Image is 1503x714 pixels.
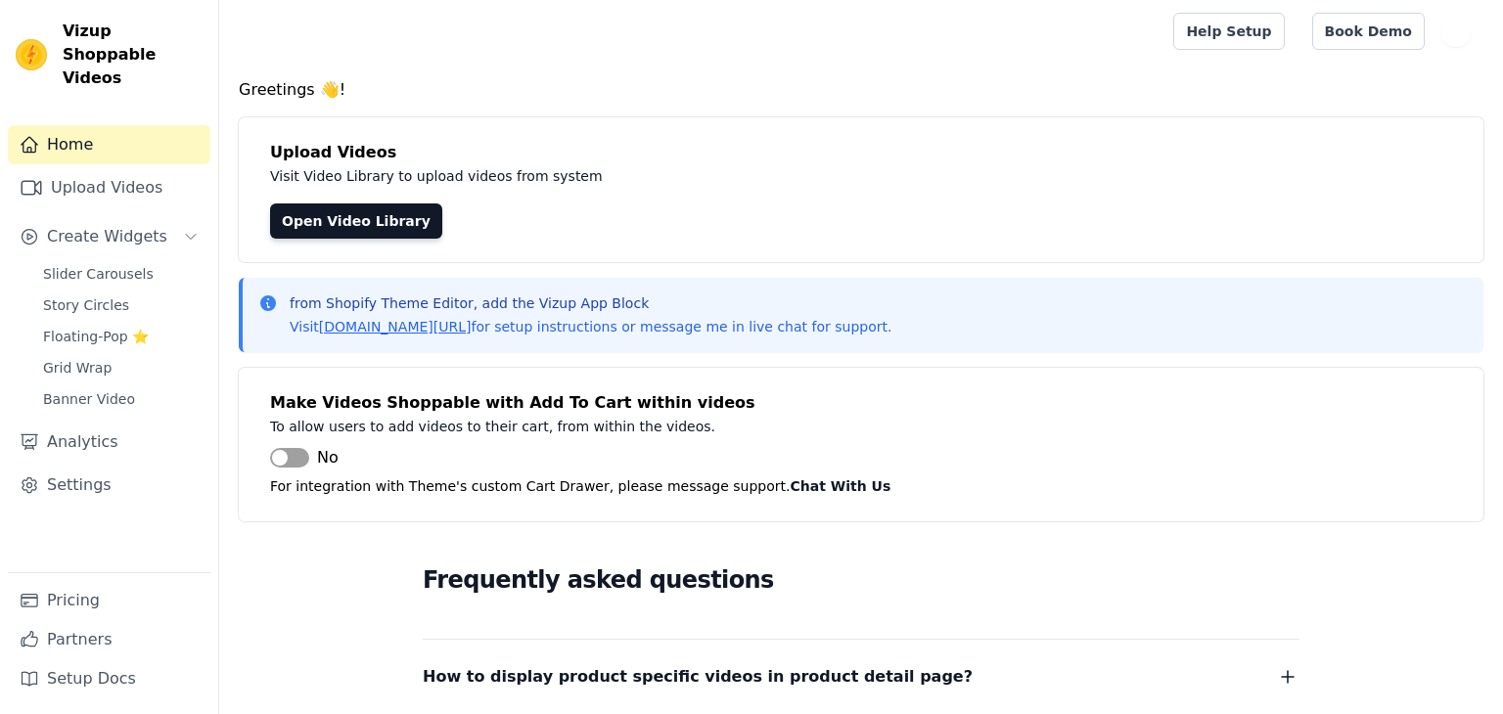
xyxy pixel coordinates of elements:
[270,164,1147,188] p: Visit Video Library to upload videos from system
[31,260,210,288] a: Slider Carousels
[423,663,973,691] span: How to display product specific videos in product detail page?
[31,323,210,350] a: Floating-Pop ⭐
[43,327,149,346] span: Floating-Pop ⭐
[791,474,891,498] button: Chat With Us
[270,446,339,469] button: No
[8,217,210,256] button: Create Widgets
[270,141,1452,164] h4: Upload Videos
[8,423,210,462] a: Analytics
[31,385,210,413] a: Banner Video
[239,78,1483,102] h4: Greetings 👋!
[47,225,167,248] span: Create Widgets
[8,620,210,659] a: Partners
[31,291,210,319] a: Story Circles
[43,358,112,378] span: Grid Wrap
[317,446,339,469] span: No
[290,317,891,336] p: Visit for setup instructions or message me in live chat for support.
[270,391,1452,415] h4: Make Videos Shoppable with Add To Cart within videos
[319,319,472,335] a: [DOMAIN_NAME][URL]
[43,295,129,315] span: Story Circles
[423,663,1299,691] button: How to display product specific videos in product detail page?
[43,264,154,284] span: Slider Carousels
[16,39,47,70] img: Vizup
[63,20,203,90] span: Vizup Shoppable Videos
[8,581,210,620] a: Pricing
[8,659,210,698] a: Setup Docs
[8,125,210,164] a: Home
[270,415,1147,438] p: To allow users to add videos to their cart, from within the videos.
[270,203,442,239] a: Open Video Library
[31,354,210,381] a: Grid Wrap
[1312,13,1425,50] a: Book Demo
[423,560,1299,600] h2: Frequently asked questions
[1173,13,1284,50] a: Help Setup
[270,474,1452,498] p: For integration with Theme's custom Cart Drawer, please message support.
[43,389,135,409] span: Banner Video
[8,168,210,207] a: Upload Videos
[8,466,210,505] a: Settings
[290,293,891,313] p: from Shopify Theme Editor, add the Vizup App Block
